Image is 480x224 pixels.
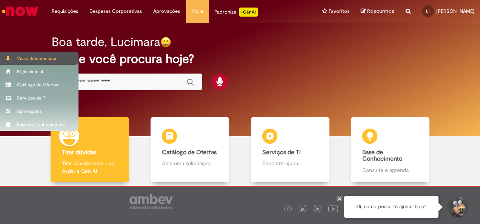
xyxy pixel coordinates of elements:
[52,8,78,15] span: Requisições
[162,149,217,156] b: Catálogo de Ofertas
[129,194,173,209] img: logo_footer_ambev_rotulo_gray.png
[367,8,394,15] span: Rascunhos
[140,117,240,183] a: Catálogo de Ofertas Abra uma solicitação
[1,4,40,19] img: ServiceNow
[239,8,258,17] p: +GenAi
[52,35,160,49] h2: Boa tarde, Lucimara
[361,8,394,15] a: Rascunhos
[340,117,441,183] a: Base de Conhecimento Consulte e aprenda
[301,207,305,211] img: logo_footer_twitter.png
[40,117,140,183] a: Tirar dúvidas Tirar dúvidas com Lupi Assist e Gen Ai
[191,8,203,15] span: More
[262,160,318,167] p: Encontre ajuda
[362,166,418,174] p: Consulte e aprenda
[316,207,320,212] img: logo_footer_linkedin.png
[344,196,438,218] div: Oi, como posso te ajudar hoje?
[62,149,96,156] b: Tirar dúvidas
[446,196,469,218] button: Iniciar Conversa de Suporte
[160,37,171,48] img: happy-face.png
[62,160,118,175] p: Tirar dúvidas com Lupi Assist e Gen Ai
[328,204,338,213] img: logo_footer_youtube.png
[214,8,258,17] div: Padroniza
[240,117,340,183] a: Serviços de TI Encontre ajuda
[262,149,301,156] b: Serviços de TI
[426,9,430,14] span: LT
[362,149,402,163] b: Base de Conhecimento
[153,8,180,15] span: Aprovações
[162,160,218,167] p: Abra uma solicitação
[329,8,349,15] span: Favoritos
[286,207,290,211] img: logo_footer_facebook.png
[52,52,428,66] h2: O que você procura hoje?
[89,8,142,15] span: Despesas Corporativas
[436,8,474,14] span: [PERSON_NAME]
